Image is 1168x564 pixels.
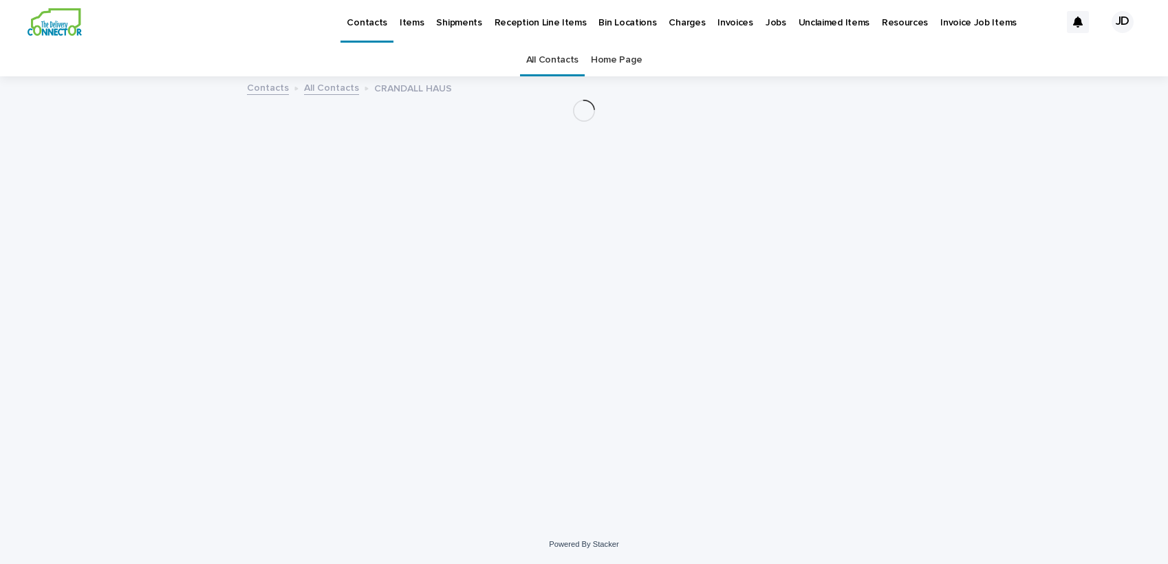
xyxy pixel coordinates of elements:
[374,80,452,95] p: CRANDALL HAUS
[247,79,289,95] a: Contacts
[304,79,359,95] a: All Contacts
[526,44,578,76] a: All Contacts
[591,44,642,76] a: Home Page
[28,8,82,36] img: aCWQmA6OSGG0Kwt8cj3c
[549,540,618,548] a: Powered By Stacker
[1112,11,1134,33] div: JD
